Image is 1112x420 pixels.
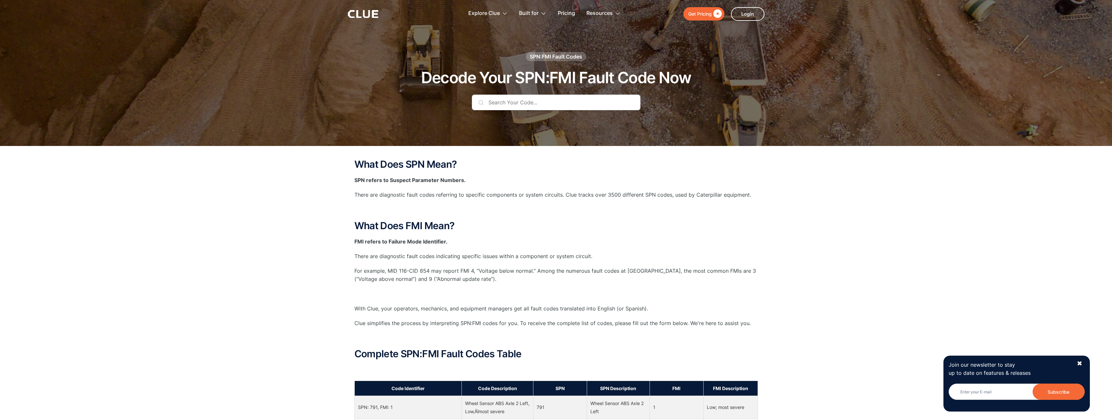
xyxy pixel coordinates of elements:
h2: Complete SPN:FMI Fault Codes Table [354,348,758,359]
a: Pricing [558,3,575,24]
div: Built for [519,3,546,24]
input: Search Your Code... [472,95,640,110]
h1: Decode Your SPN:FMI Fault Code Now [421,69,691,86]
div: ✖ [1077,360,1082,368]
div:  [712,10,722,18]
td: SPN: 791, FMI: 1 [354,396,462,419]
p: Join our newsletter to stay up to date on features & releases [949,361,1071,377]
div: Explore Clue [468,3,500,24]
div: Resources [586,3,621,24]
input: Enter your E-mail [949,384,1085,400]
td: Low; most severe [703,396,758,419]
td: 791 [533,396,587,419]
p: There are diagnostic fault codes indicating specific issues within a component or system circuit. [354,252,758,260]
th: SPN Description [587,381,650,396]
p: There are diagnostic fault codes referring to specific components or system circuits. Clue tracks... [354,191,758,199]
h2: What Does SPN Mean? [354,159,758,170]
div: Resources [586,3,613,24]
strong: FMI refers to Failure Mode Identifier. [354,238,447,245]
a: Login [731,7,764,21]
p: With Clue, your operators, mechanics, and equipment managers get all fault codes translated into ... [354,305,758,313]
p: ‍ [354,206,758,214]
h2: What Does FMI Mean? [354,220,758,231]
div: Wheel Sensor ABS Axle 2 Left [590,399,646,415]
p: ‍ [354,366,758,374]
td: 1 [650,396,703,419]
div: Wheel Sensor ABS Axle 2 Left, Low‚Äîmost severe [465,399,529,415]
a: Get Pricing [683,7,724,20]
p: ‍ [354,290,758,298]
th: Code Description [462,381,533,396]
div: Explore Clue [468,3,508,24]
div: Get Pricing [688,10,712,18]
p: Clue simplifies the process by interpreting SPN:FMI codes for you. To receive the complete list o... [354,319,758,327]
p: ‍ [354,334,758,342]
input: Subscribe [1033,384,1085,400]
form: Newsletter [949,384,1085,406]
div: Built for [519,3,539,24]
th: FMI Description [703,381,758,396]
th: Code Identifier [354,381,462,396]
p: For example, MID 116-CID 854 may report FMI 4, “Voltage below normal.” Among the numerous fault c... [354,267,758,283]
div: SPN:FMI Fault Codes [530,53,582,60]
th: FMI [650,381,703,396]
strong: SPN refers to Suspect Parameter Numbers. [354,177,466,183]
th: SPN [533,381,587,396]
